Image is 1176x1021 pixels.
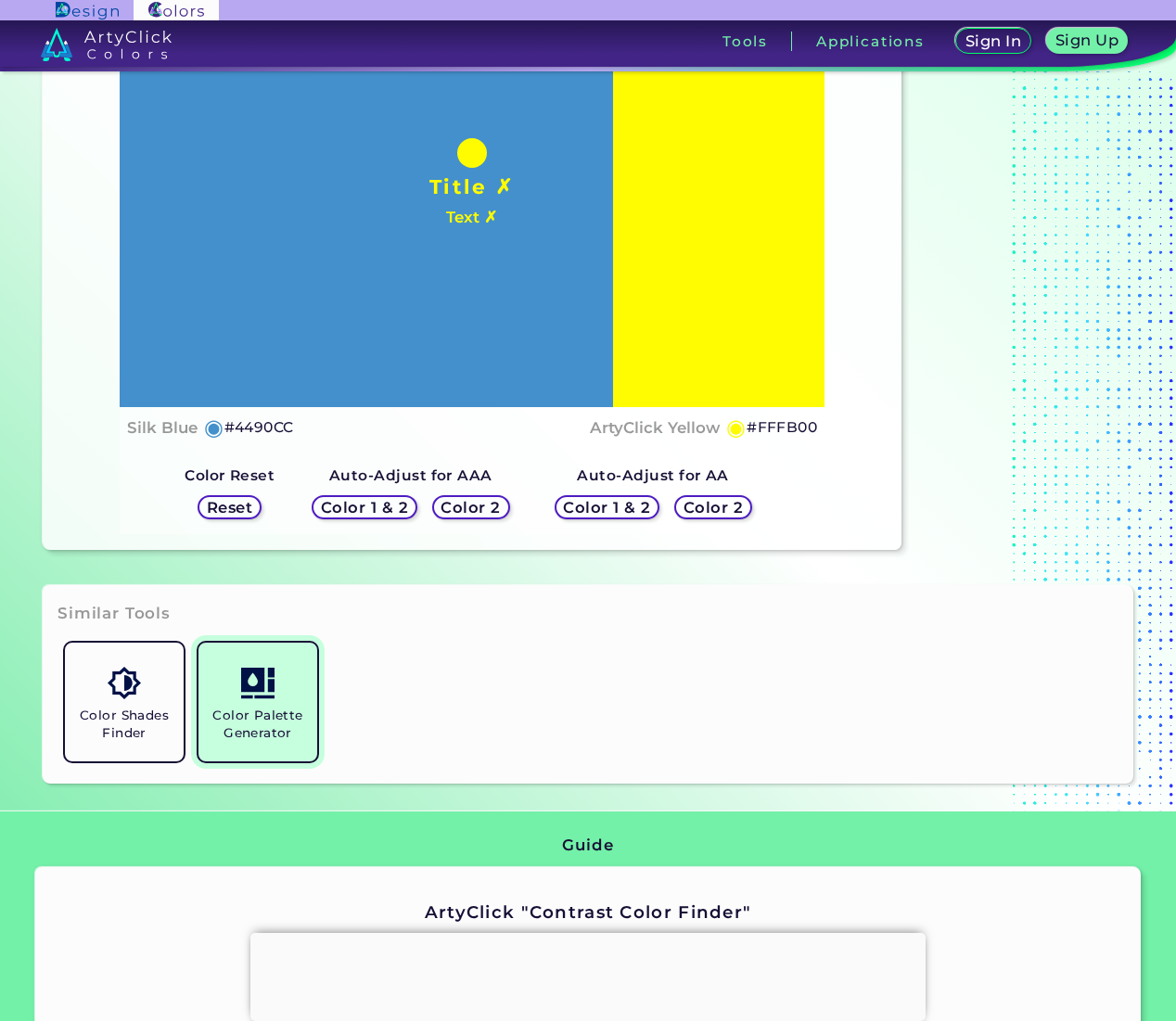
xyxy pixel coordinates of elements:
h3: Guide [562,835,613,857]
h5: Color Shades Finder [72,707,176,742]
h5: Color 1 & 2 [323,500,406,515]
h5: #4490CC [224,415,294,440]
h5: Color 2 [442,500,500,515]
h5: #FFFB00 [747,415,817,440]
a: Color Shades Finder [58,635,191,769]
p: Overview [211,948,965,970]
h5: ◉ [204,416,224,439]
strong: Auto-Adjust for AA [577,466,728,484]
h3: Applications [816,34,925,48]
strong: Color Reset [185,466,275,484]
h5: Color 2 [684,500,742,515]
h4: ArtyClick Yellow [590,415,720,441]
h4: Text ✗ [446,204,497,231]
img: icon_col_pal_col.svg [241,667,274,699]
img: logo_artyclick_colors_white.svg [41,28,172,61]
h3: Tools [722,34,768,48]
h5: Color Palette Generator [206,707,310,742]
h5: Color 1 & 2 [565,500,648,515]
h4: Silk Blue [127,415,198,441]
h5: ◉ [726,416,747,439]
img: ArtyClick Design logo [56,2,118,19]
h5: Sign Up [1056,33,1117,48]
h1: Title ✗ [429,172,515,200]
a: Color Palette Generator [191,635,325,769]
a: Sign Up [1048,29,1126,54]
h5: Sign In [966,34,1020,49]
h5: Reset [208,500,251,515]
iframe: Advertisement [250,933,926,1016]
a: Sign In [957,29,1029,54]
strong: Auto-Adjust for AAA [329,466,492,484]
h2: ArtyClick "Contrast Color Finder" [211,900,965,925]
h3: Similar Tools [58,603,171,625]
img: icon_color_shades.svg [108,667,140,699]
